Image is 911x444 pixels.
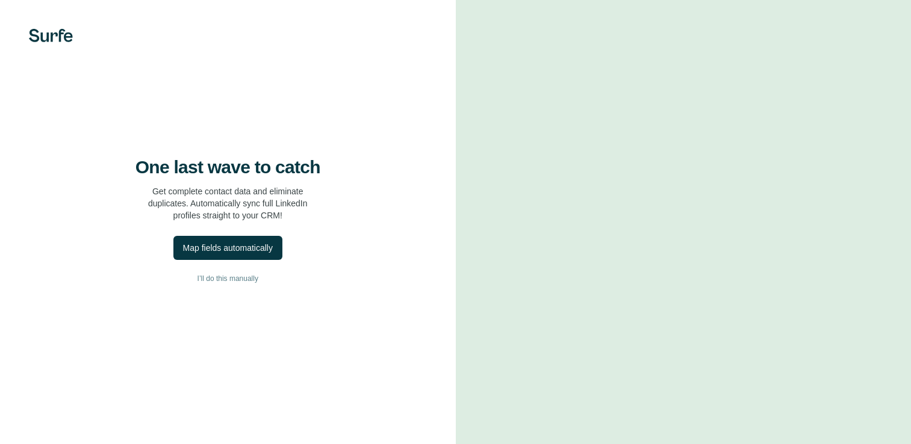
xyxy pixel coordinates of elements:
span: I’ll do this manually [197,273,258,284]
button: I’ll do this manually [24,270,432,288]
button: Map fields automatically [173,236,282,260]
p: Get complete contact data and eliminate duplicates. Automatically sync full LinkedIn profiles str... [148,185,308,221]
img: Surfe's logo [29,29,73,42]
h4: One last wave to catch [135,156,320,178]
div: Map fields automatically [183,242,273,254]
